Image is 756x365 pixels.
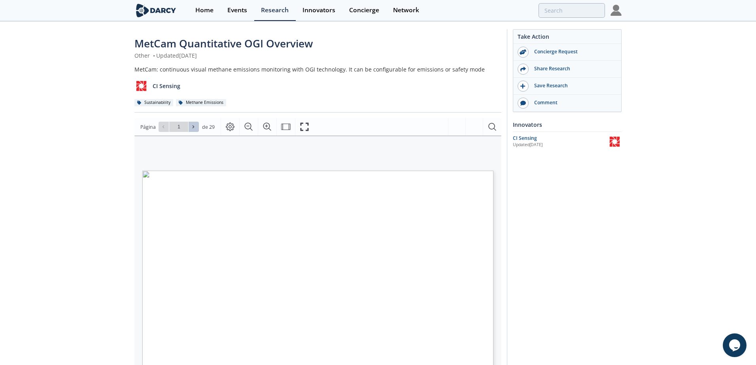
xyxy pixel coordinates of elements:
img: Profile [610,5,622,16]
div: Home [195,7,214,13]
div: Concierge [349,7,379,13]
div: MetCam: continuous visual methane emissions monitoring with OGI technology. It can be configurabl... [134,65,501,73]
div: Research [261,7,289,13]
div: Updated [DATE] [513,142,608,148]
div: Other Updated [DATE] [134,51,501,60]
div: Methane Emissions [176,99,226,106]
div: Innovators [302,7,335,13]
iframe: chat widget [723,333,748,357]
p: CI Sensing [153,82,180,90]
img: logo-wide.svg [134,4,178,17]
div: Events [227,7,247,13]
div: Sustainability [134,99,173,106]
span: MetCam Quantitative OGI Overview [134,36,313,51]
div: Concierge Request [529,48,617,55]
div: Take Action [513,32,621,44]
a: CI Sensing Updated[DATE] CI Sensing [513,135,622,149]
div: Comment [529,99,617,106]
img: CI Sensing [608,135,622,149]
div: Innovators [513,118,622,132]
div: Save Research [529,82,617,89]
span: • [151,52,156,59]
input: Advanced Search [539,3,605,18]
div: Network [393,7,419,13]
div: CI Sensing [513,135,608,142]
div: Share Research [529,65,617,72]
